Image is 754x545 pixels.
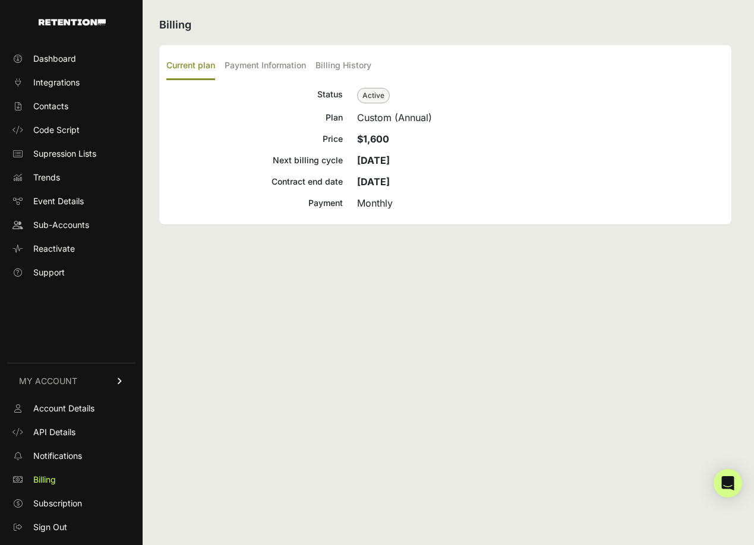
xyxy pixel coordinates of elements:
[7,168,135,187] a: Trends
[7,216,135,235] a: Sub-Accounts
[7,239,135,258] a: Reactivate
[19,375,77,387] span: MY ACCOUNT
[33,53,76,65] span: Dashboard
[7,470,135,489] a: Billing
[7,446,135,465] a: Notifications
[33,450,82,462] span: Notifications
[7,49,135,68] a: Dashboard
[166,153,343,167] div: Next billing cycle
[7,192,135,211] a: Event Details
[357,110,724,125] div: Custom (Annual)
[166,196,343,210] div: Payment
[33,267,65,278] span: Support
[33,403,94,414] span: Account Details
[7,144,135,163] a: Supression Lists
[166,52,215,80] label: Current plan
[714,469,742,498] div: Open Intercom Messenger
[357,88,390,103] span: Active
[166,175,343,189] div: Contract end date
[166,87,343,103] div: Status
[357,176,390,188] strong: [DATE]
[33,77,80,88] span: Integrations
[166,132,343,146] div: Price
[7,363,135,399] a: MY ACCOUNT
[7,263,135,282] a: Support
[166,110,343,125] div: Plan
[316,52,371,80] label: Billing History
[7,73,135,92] a: Integrations
[33,219,89,231] span: Sub-Accounts
[33,426,75,438] span: API Details
[7,494,135,513] a: Subscription
[357,133,389,145] strong: $1,600
[33,521,67,533] span: Sign Out
[7,518,135,537] a: Sign Out
[357,196,724,210] div: Monthly
[33,243,75,255] span: Reactivate
[33,498,82,509] span: Subscription
[33,100,68,112] span: Contacts
[33,195,84,207] span: Event Details
[357,154,390,166] strong: [DATE]
[33,474,56,486] span: Billing
[7,97,135,116] a: Contacts
[39,19,106,26] img: Retention.com
[33,124,80,136] span: Code Script
[33,148,96,160] span: Supression Lists
[33,172,60,183] span: Trends
[7,121,135,140] a: Code Script
[7,423,135,442] a: API Details
[7,399,135,418] a: Account Details
[225,52,306,80] label: Payment Information
[159,17,731,33] h2: Billing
